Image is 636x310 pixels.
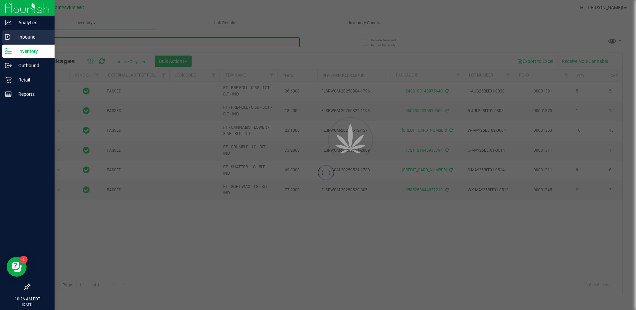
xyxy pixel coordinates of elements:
[12,19,52,27] p: Analytics
[5,34,12,40] inline-svg: Inbound
[7,257,27,277] iframe: Resource center
[12,90,52,98] p: Reports
[12,62,52,70] p: Outbound
[5,91,12,97] inline-svg: Reports
[12,33,52,41] p: Inbound
[12,47,52,55] p: Inventory
[12,76,52,84] p: Retail
[20,256,28,264] iframe: Resource center unread badge
[5,19,12,26] inline-svg: Analytics
[3,302,52,307] p: [DATE]
[5,48,12,55] inline-svg: Inventory
[5,62,12,69] inline-svg: Outbound
[3,296,52,302] p: 10:26 AM EDT
[5,77,12,83] inline-svg: Retail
